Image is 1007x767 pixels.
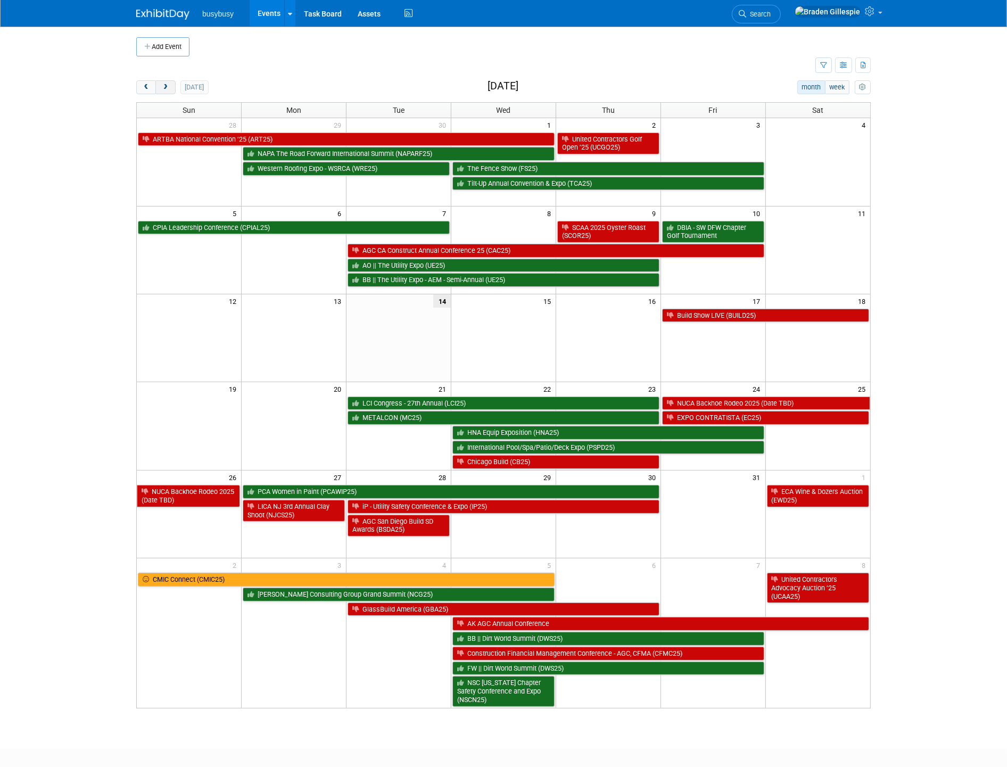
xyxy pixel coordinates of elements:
[243,147,555,161] a: NAPA The Road Forward International Summit (NAPARF25)
[496,106,510,114] span: Wed
[651,118,661,131] span: 2
[183,106,195,114] span: Sun
[243,162,450,176] a: Western Roofing Expo - WSRCA (WRE25)
[136,37,189,56] button: Add Event
[348,259,659,273] a: AO || The Utility Expo (UE25)
[662,411,869,425] a: EXPO CONTRATISTA (EC25)
[452,647,764,661] a: Construction Financial Management Conference - AGC, CFMA (CFMC25)
[228,118,241,131] span: 28
[228,471,241,484] span: 26
[546,207,556,220] span: 8
[767,485,869,507] a: ECA Wine & Dozers Auction (EWD25)
[825,80,849,94] button: week
[861,118,870,131] span: 4
[286,106,301,114] span: Mon
[746,10,771,18] span: Search
[662,221,764,243] a: DBIA - SW DFW Chapter Golf Tournament
[348,500,659,514] a: iP - Utility Safety Conference & Expo (IP25)
[433,294,451,308] span: 14
[228,382,241,395] span: 19
[138,133,555,146] a: ARTBA National Convention ’25 (ART25)
[136,9,189,20] img: ExhibitDay
[393,106,405,114] span: Tue
[452,441,764,455] a: International Pool/Spa/Patio/Deck Expo (PSPD25)
[857,294,870,308] span: 18
[243,500,345,522] a: LICA NJ 3rd Annual Clay Shoot (NJCS25)
[647,382,661,395] span: 23
[709,106,717,114] span: Fri
[542,471,556,484] span: 29
[488,80,518,92] h2: [DATE]
[857,207,870,220] span: 11
[557,221,659,243] a: SCAA 2025 Oyster Roast (SCOR25)
[767,573,869,603] a: United Contractors Advocacy Auction ’25 (UCAA25)
[452,662,764,675] a: FW || Dirt World Summit (DWS25)
[348,515,450,537] a: AGC San Diego Build SD Awards (BSDA25)
[452,426,764,440] a: HNA Equip Exposition (HNA25)
[348,273,659,287] a: BB || The Utility Expo - AEM - Semi-Annual (UE25)
[795,6,861,18] img: Braden Gillespie
[756,558,765,572] span: 7
[752,294,765,308] span: 17
[452,455,659,469] a: Chicago Build (CB25)
[812,106,823,114] span: Sat
[232,207,241,220] span: 5
[859,84,866,91] i: Personalize Calendar
[137,485,240,507] a: NUCA Backhoe Rodeo 2025 (Date TBD)
[336,207,346,220] span: 6
[441,207,451,220] span: 7
[138,573,555,587] a: CMIC Connect (CMIC25)
[438,471,451,484] span: 28
[348,244,764,258] a: AGC CA Construct Annual Conference 25 (CAC25)
[333,382,346,395] span: 20
[333,118,346,131] span: 29
[243,588,555,601] a: [PERSON_NAME] Consulting Group Grand Summit (NCG25)
[180,80,209,94] button: [DATE]
[602,106,615,114] span: Thu
[797,80,826,94] button: month
[232,558,241,572] span: 2
[452,162,764,176] a: The Fence Show (FS25)
[542,382,556,395] span: 22
[756,118,765,131] span: 3
[557,133,659,154] a: United Contractors Golf Open ’25 (UCGO25)
[857,382,870,395] span: 25
[243,485,659,499] a: PCA Women in Paint (PCAWIP25)
[452,177,764,191] a: Tilt-Up Annual Convention & Expo (TCA25)
[202,10,234,18] span: busybusy
[647,471,661,484] span: 30
[542,294,556,308] span: 15
[452,676,555,706] a: NSC [US_STATE] Chapter Safety Conference and Expo (NSCN25)
[228,294,241,308] span: 12
[651,207,661,220] span: 9
[348,411,659,425] a: METALCON (MC25)
[348,397,659,410] a: LCI Congress - 27th Annual (LCI25)
[662,309,869,323] a: Build Show LIVE (BUILD25)
[546,558,556,572] span: 5
[861,558,870,572] span: 8
[155,80,175,94] button: next
[452,617,869,631] a: AK AGC Annual Conference
[662,397,870,410] a: NUCA Backhoe Rodeo 2025 (Date TBD)
[651,558,661,572] span: 6
[333,471,346,484] span: 27
[441,558,451,572] span: 4
[546,118,556,131] span: 1
[732,5,781,23] a: Search
[452,632,764,646] a: BB || Dirt World Summit (DWS25)
[647,294,661,308] span: 16
[138,221,450,235] a: CPIA Leadership Conference (CPIAL25)
[438,118,451,131] span: 30
[752,207,765,220] span: 10
[861,471,870,484] span: 1
[752,382,765,395] span: 24
[348,603,659,616] a: GlassBuild America (GBA25)
[752,471,765,484] span: 31
[438,382,451,395] span: 21
[136,80,156,94] button: prev
[336,558,346,572] span: 3
[855,80,871,94] button: myCustomButton
[333,294,346,308] span: 13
